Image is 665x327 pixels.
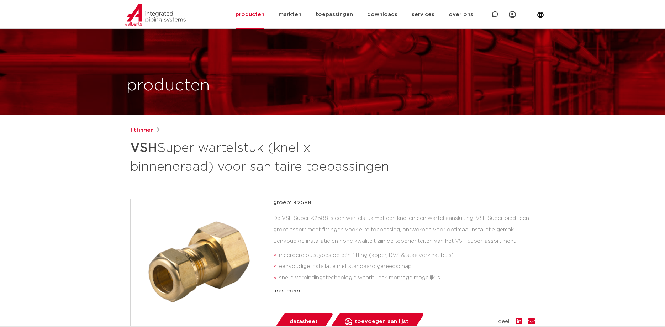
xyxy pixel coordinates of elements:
[130,137,397,176] h1: Super wartelstuk (knel x binnendraad) voor sanitaire toepassingen
[273,199,535,207] p: groep: K2588
[130,142,157,154] strong: VSH
[273,287,535,295] div: lees meer
[279,261,535,272] li: eenvoudige installatie met standaard gereedschap
[279,272,535,284] li: snelle verbindingstechnologie waarbij her-montage mogelijk is
[273,213,535,284] div: De VSH Super K2588 is een wartelstuk met een knel en een wartel aansluiting. VSH Super biedt een ...
[279,250,535,261] li: meerdere buistypes op één fitting (koper, RVS & staalverzinkt buis)
[498,317,510,326] span: deel:
[130,126,154,135] a: fittingen
[126,74,210,97] h1: producten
